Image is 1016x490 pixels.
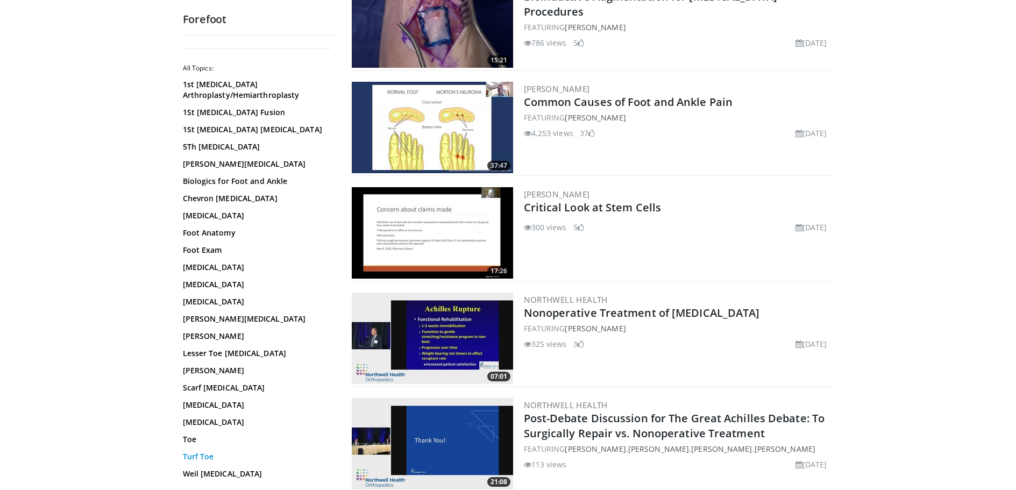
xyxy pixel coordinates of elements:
[795,127,827,139] li: [DATE]
[524,411,825,441] a: Post-Debate Discussion for The Great Achilles Debate: To Surgically Repair vs. Nonoperative Treat...
[524,306,760,320] a: Nonoperative Treatment of [MEDICAL_DATA]
[487,55,510,65] span: 15:21
[183,348,328,359] a: Lesser Toe [MEDICAL_DATA]
[183,417,328,428] a: [MEDICAL_DATA]
[524,443,832,455] div: FEATURING , , ,
[691,444,752,454] a: [PERSON_NAME]
[183,331,328,342] a: [PERSON_NAME]
[565,444,626,454] a: [PERSON_NAME]
[524,222,567,233] li: 300 views
[183,124,328,135] a: 1St [MEDICAL_DATA] [MEDICAL_DATA]
[795,222,827,233] li: [DATE]
[487,266,510,276] span: 17:26
[487,161,510,171] span: 37:47
[183,107,328,118] a: 1St [MEDICAL_DATA] Fusion
[183,141,328,152] a: 5Th [MEDICAL_DATA]
[183,400,328,410] a: [MEDICAL_DATA]
[524,127,573,139] li: 4,253 views
[565,112,626,123] a: [PERSON_NAME]
[795,338,827,350] li: [DATE]
[183,279,328,290] a: [MEDICAL_DATA]
[183,245,328,255] a: Foot Exam
[183,176,328,187] a: Biologics for Foot and Ankle
[524,83,590,94] a: [PERSON_NAME]
[565,22,626,32] a: [PERSON_NAME]
[524,400,608,410] a: Northwell Health
[524,459,567,470] li: 113 views
[183,64,331,73] h2: All Topics:
[580,127,595,139] li: 37
[524,22,832,33] div: FEATURING
[352,398,513,489] img: 4bb014ec-64ea-414f-a231-cd93d54ea734.300x170_q85_crop-smart_upscale.jpg
[573,37,584,48] li: 5
[352,398,513,489] a: 21:08
[524,95,733,109] a: Common Causes of Foot and Ankle Pain
[524,338,567,350] li: 325 views
[183,434,328,445] a: Toe
[524,323,832,334] div: FEATURING
[352,293,513,384] img: de843dd5-a4e6-4ea6-9ddc-cde3c9740f72.300x170_q85_crop-smart_upscale.jpg
[183,193,328,204] a: Chevron [MEDICAL_DATA]
[755,444,815,454] a: [PERSON_NAME]
[524,294,608,305] a: Northwell Health
[524,189,590,200] a: [PERSON_NAME]
[183,12,333,26] h2: Forefoot
[628,444,689,454] a: [PERSON_NAME]
[352,293,513,384] a: 07:01
[524,37,567,48] li: 786 views
[183,365,328,376] a: [PERSON_NAME]
[183,210,328,221] a: [MEDICAL_DATA]
[183,314,328,324] a: [PERSON_NAME][MEDICAL_DATA]
[573,222,584,233] li: 5
[183,382,328,393] a: Scarf [MEDICAL_DATA]
[352,82,513,173] a: 37:47
[352,187,513,279] img: 7da7f74b-26eb-4faa-a615-4a1a7565e19b.300x170_q85_crop-smart_upscale.jpg
[183,159,328,169] a: [PERSON_NAME][MEDICAL_DATA]
[183,468,328,479] a: Weil [MEDICAL_DATA]
[795,37,827,48] li: [DATE]
[524,200,662,215] a: Critical Look at Stem Cells
[487,372,510,381] span: 07:01
[183,296,328,307] a: [MEDICAL_DATA]
[183,262,328,273] a: [MEDICAL_DATA]
[183,451,328,462] a: Turf Toe
[487,477,510,487] span: 21:08
[183,228,328,238] a: Foot Anatomy
[352,82,513,173] img: 81a58948-d726-4d34-9d04-63a775dda420.300x170_q85_crop-smart_upscale.jpg
[573,338,584,350] li: 3
[795,459,827,470] li: [DATE]
[565,323,626,333] a: [PERSON_NAME]
[524,112,832,123] div: FEATURING
[352,187,513,279] a: 17:26
[183,79,328,101] a: 1st [MEDICAL_DATA] Arthroplasty/Hemiarthroplasty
